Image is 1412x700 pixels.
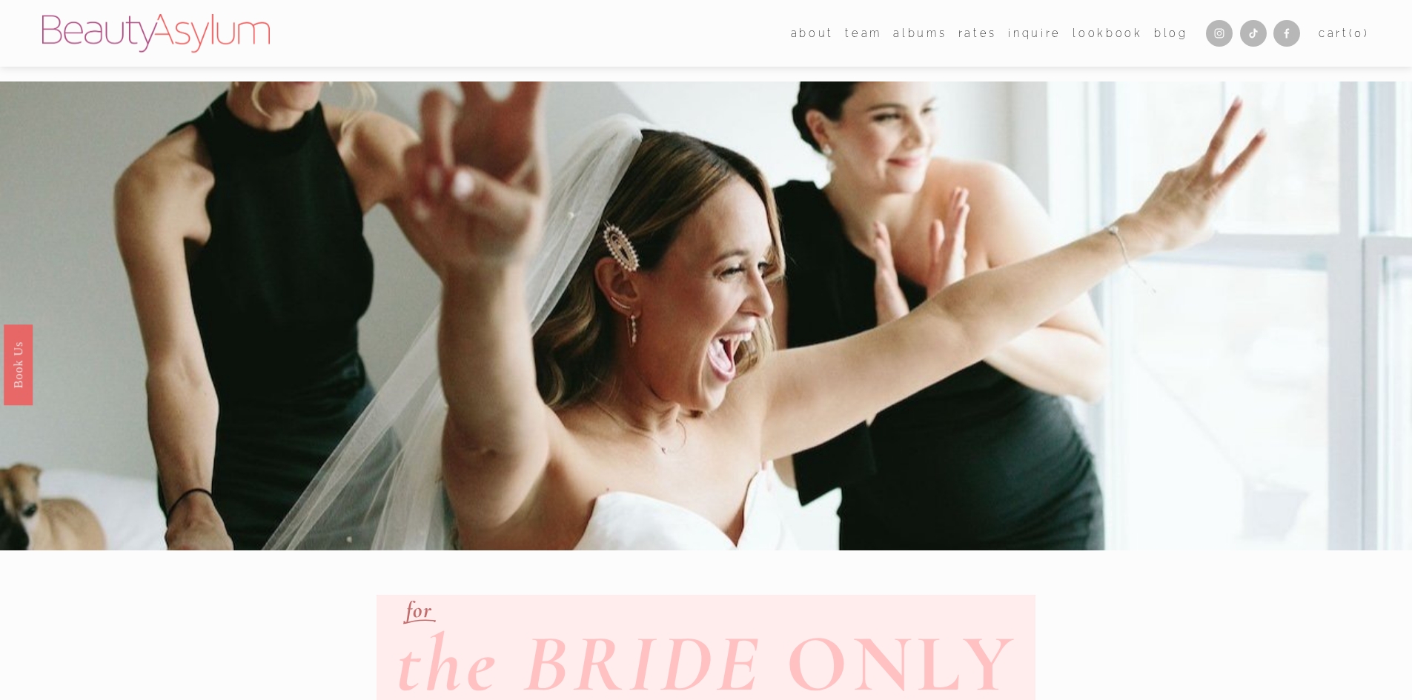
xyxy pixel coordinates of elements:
[1273,20,1300,47] a: Facebook
[791,22,834,44] a: folder dropdown
[845,22,882,44] a: folder dropdown
[1073,22,1142,44] a: Lookbook
[791,24,834,43] span: about
[893,22,947,44] a: albums
[1008,22,1061,44] a: Inquire
[845,24,882,43] span: team
[1349,27,1370,39] span: ( )
[1319,24,1370,43] a: 0 items in cart
[406,596,433,624] em: for
[42,14,270,53] img: Beauty Asylum | Bridal Hair &amp; Makeup Charlotte &amp; Atlanta
[1240,20,1267,47] a: TikTok
[1154,22,1188,44] a: Blog
[958,22,997,44] a: Rates
[4,324,33,404] a: Book Us
[1206,20,1233,47] a: Instagram
[1354,27,1364,39] span: 0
